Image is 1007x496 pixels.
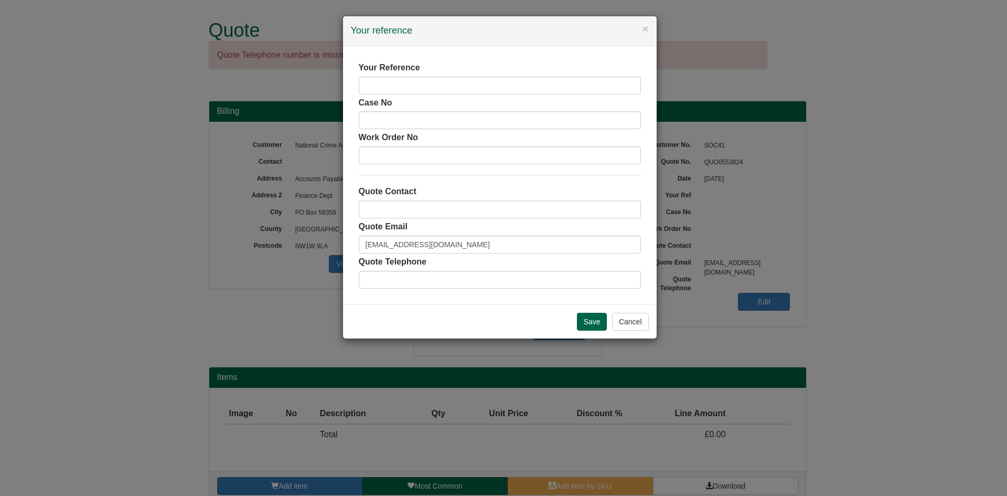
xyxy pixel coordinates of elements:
button: × [642,23,648,34]
label: Work Order No [359,132,419,144]
label: Quote Contact [359,186,416,198]
label: Case No [359,97,392,109]
label: Quote Telephone [359,256,426,268]
button: Cancel [612,313,649,331]
h4: Your reference [351,24,649,38]
label: Your Reference [359,62,420,74]
label: Quote Email [359,221,408,233]
input: Save [577,313,607,331]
